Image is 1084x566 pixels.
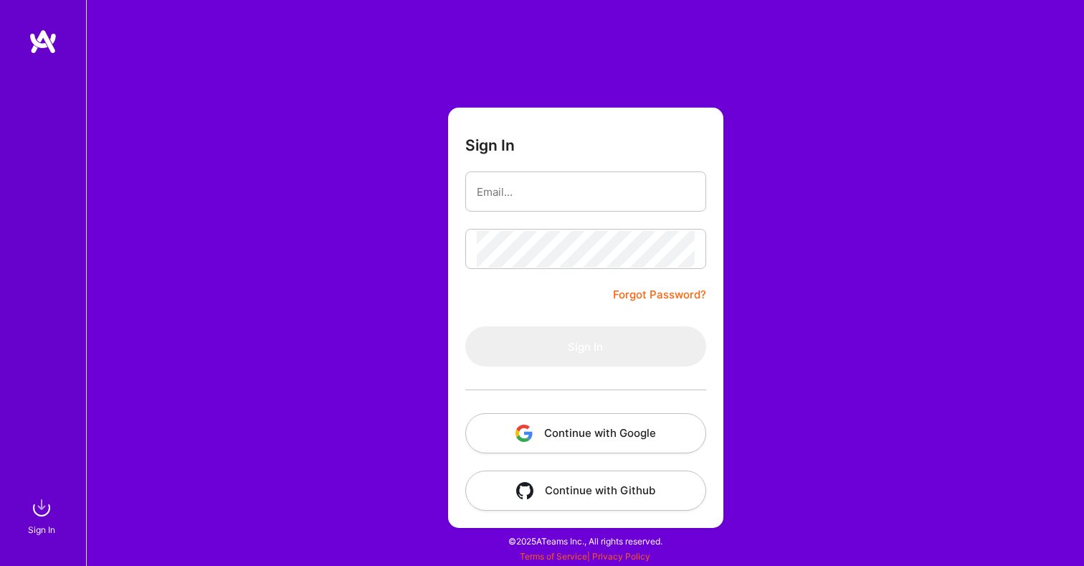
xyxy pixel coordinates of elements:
[477,174,695,210] input: Email...
[465,326,706,367] button: Sign In
[27,494,56,522] img: sign in
[520,551,650,562] span: |
[516,482,533,499] img: icon
[28,522,55,537] div: Sign In
[29,29,57,55] img: logo
[613,286,706,303] a: Forgot Password?
[515,425,533,442] img: icon
[30,494,56,537] a: sign inSign In
[465,471,706,511] button: Continue with Github
[520,551,587,562] a: Terms of Service
[86,523,1084,559] div: © 2025 ATeams Inc., All rights reserved.
[592,551,650,562] a: Privacy Policy
[465,136,515,154] h3: Sign In
[465,413,706,453] button: Continue with Google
